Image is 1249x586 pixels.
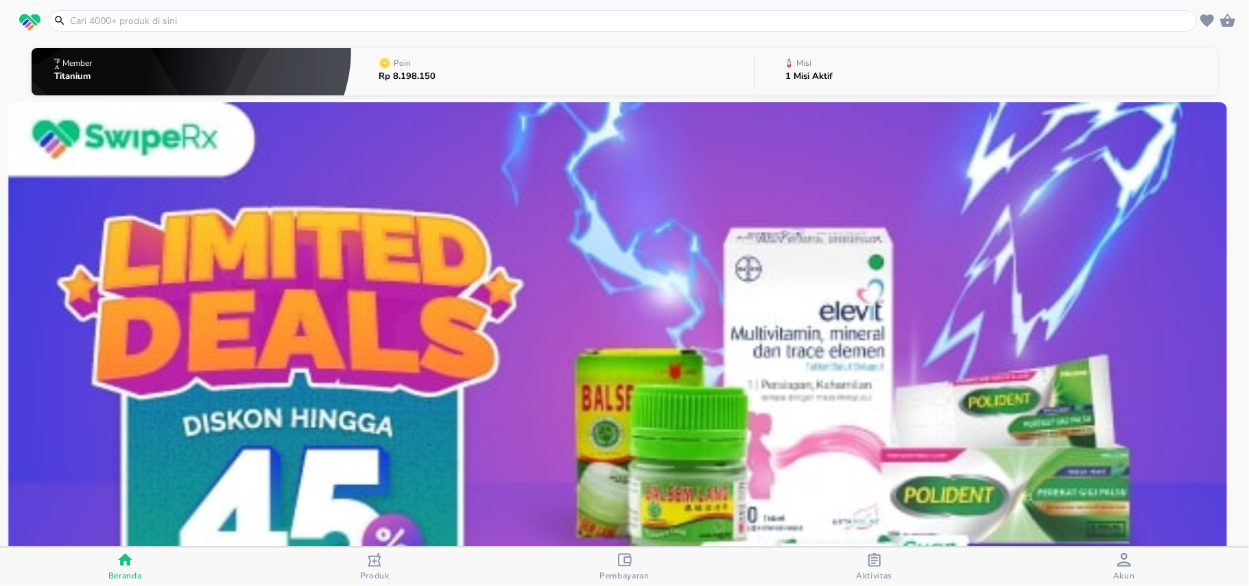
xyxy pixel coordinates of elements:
span: Aktivitas [856,570,892,581]
p: Poin [394,59,411,67]
span: Akun [1113,570,1135,581]
input: Cari 4000+ produk di sini [69,14,1193,28]
span: Beranda [108,570,142,581]
p: Titanium [54,72,95,81]
p: 1 Misi Aktif [785,72,833,81]
p: Misi [796,59,811,67]
button: Pembayaran [499,548,749,586]
button: Produk [250,548,499,586]
span: Produk [360,570,390,581]
button: Aktivitas [750,548,999,586]
img: logo_swiperx_s.bd005f3b.svg [19,14,40,32]
button: PoinRp 8.198.150 [351,45,754,99]
p: Rp 8.198.150 [379,72,436,81]
button: Akun [999,548,1249,586]
button: MemberTitanium [32,45,352,99]
button: Misi1 Misi Aktif [755,45,1217,99]
p: Member [62,59,92,67]
span: Pembayaran [599,570,650,581]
